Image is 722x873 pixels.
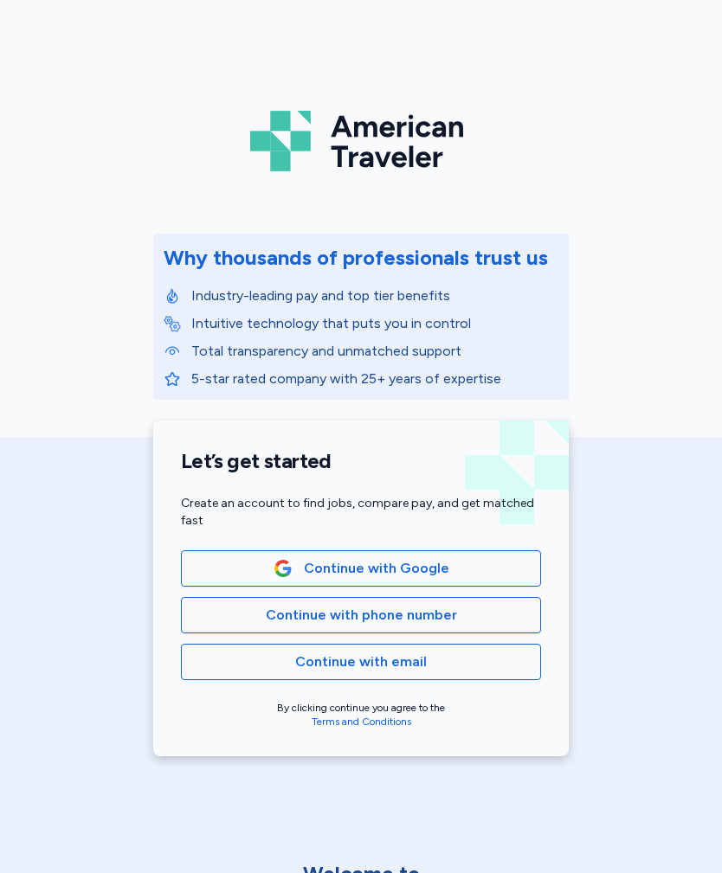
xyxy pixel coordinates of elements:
[304,558,449,579] span: Continue with Google
[191,286,558,306] p: Industry-leading pay and top tier benefits
[181,644,541,680] button: Continue with email
[250,104,472,178] img: Logo
[181,550,541,587] button: Google LogoContinue with Google
[181,495,541,530] div: Create an account to find jobs, compare pay, and get matched fast
[274,559,293,578] img: Google Logo
[191,341,558,362] p: Total transparency and unmatched support
[181,448,541,474] h1: Let’s get started
[295,652,427,672] span: Continue with email
[266,605,457,626] span: Continue with phone number
[181,597,541,633] button: Continue with phone number
[181,701,541,729] div: By clicking continue you agree to the
[164,244,548,272] div: Why thousands of professionals trust us
[312,716,411,728] a: Terms and Conditions
[191,369,558,389] p: 5-star rated company with 25+ years of expertise
[191,313,558,334] p: Intuitive technology that puts you in control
